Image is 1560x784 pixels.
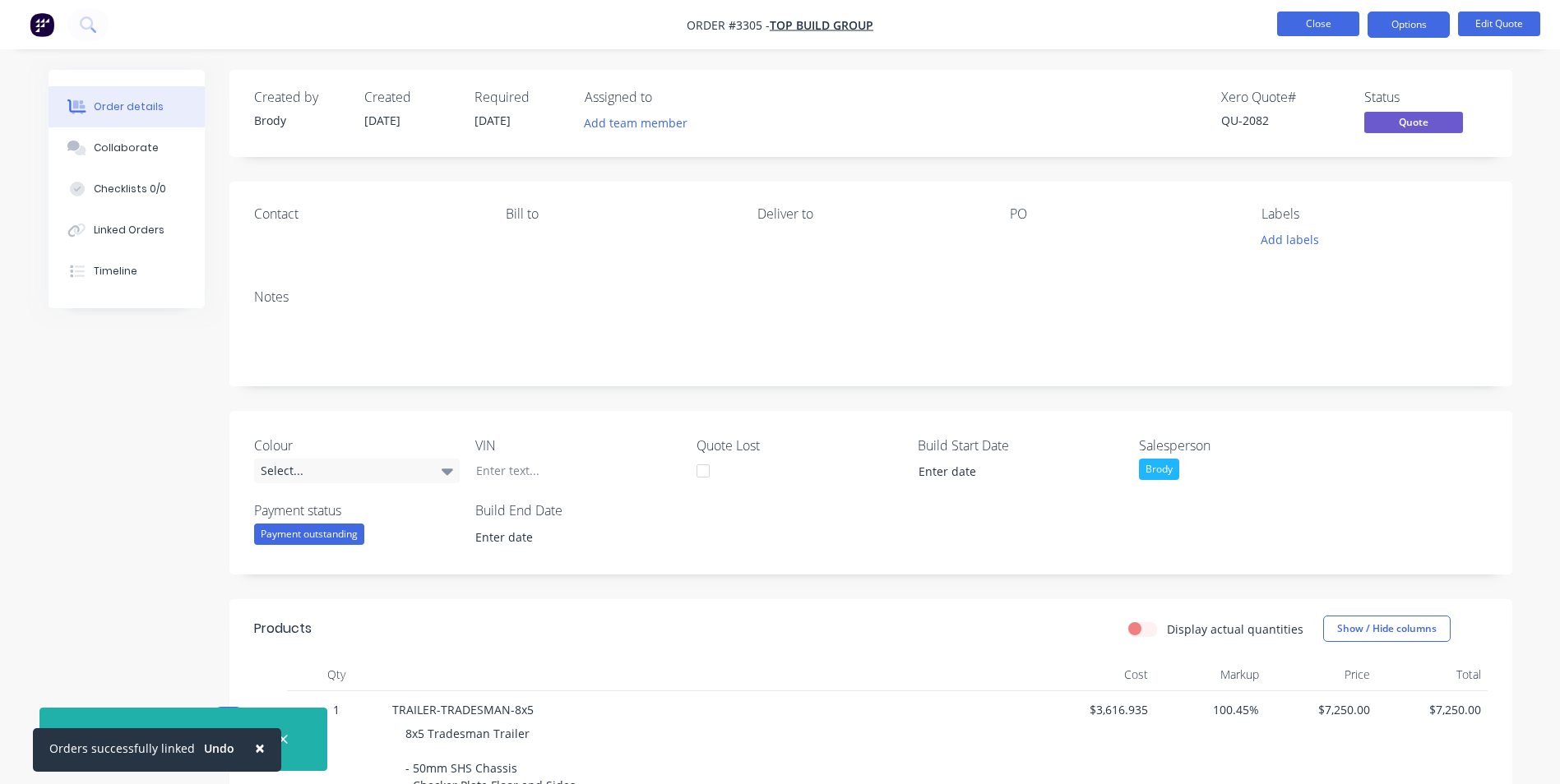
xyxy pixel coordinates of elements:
[474,90,565,105] div: Required
[49,251,205,292] button: Timeline
[254,206,479,222] div: Contact
[475,436,681,455] label: VIN
[94,141,159,155] div: Collaborate
[1364,112,1463,136] button: Quote
[1458,12,1540,36] button: Edit Quote
[254,289,1488,305] div: Notes
[255,736,265,759] span: ×
[697,436,902,455] label: Quote Lost
[364,90,455,105] div: Created
[770,17,873,33] a: TOP BUILD GROUP
[195,736,243,761] button: Undo
[1368,12,1450,38] button: Options
[94,99,164,114] div: Order details
[1272,701,1370,718] span: $7,250.00
[1261,206,1487,222] div: Labels
[475,500,681,520] label: Build End Date
[1167,620,1303,638] label: Display actual quantities
[687,17,770,33] span: Order #3305 -
[1364,112,1463,132] span: Quote
[1161,701,1259,718] span: 100.45%
[254,523,364,545] div: Payment outstanding
[1383,701,1481,718] span: $7,250.00
[49,168,205,210] button: Checklists 0/0
[1139,459,1179,480] div: Brody
[392,702,534,717] span: TRAILER-TRADESMAN-8x5
[94,182,166,196] div: Checklists 0/0
[1364,90,1488,105] div: Status
[94,223,164,238] div: Linked Orders
[254,500,460,520] label: Payment status
[575,112,696,134] button: Add team member
[1155,658,1266,691] div: Markup
[918,436,1123,455] label: Build Start Date
[1266,658,1377,691] div: Price
[364,113,400,128] span: [DATE]
[49,740,195,757] div: Orders successfully linked
[1252,228,1328,251] button: Add labels
[1044,658,1155,691] div: Cost
[49,127,205,168] button: Collaborate
[1050,701,1148,718] span: $3,616.935
[907,459,1112,484] input: Enter date
[254,112,345,129] div: Brody
[464,524,669,549] input: Enter date
[1010,206,1235,222] div: PO
[333,701,340,718] span: 1
[1221,112,1345,129] div: QU-2082
[287,658,386,691] div: Qty
[49,86,205,127] button: Order details
[474,113,511,128] span: [DATE]
[254,90,345,105] div: Created by
[1377,658,1488,691] div: Total
[238,728,281,768] button: Close
[94,264,137,279] div: Timeline
[1139,436,1345,455] label: Salesperson
[506,206,731,222] div: Bill to
[585,112,697,134] button: Add team member
[757,206,983,222] div: Deliver to
[254,619,312,639] div: Products
[254,436,460,455] label: Colour
[1323,616,1451,642] button: Show / Hide columns
[30,12,54,37] img: Factory
[49,210,205,251] button: Linked Orders
[254,459,460,483] div: Select...
[1277,12,1359,36] button: Close
[1221,90,1345,105] div: Xero Quote #
[585,90,749,105] div: Assigned to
